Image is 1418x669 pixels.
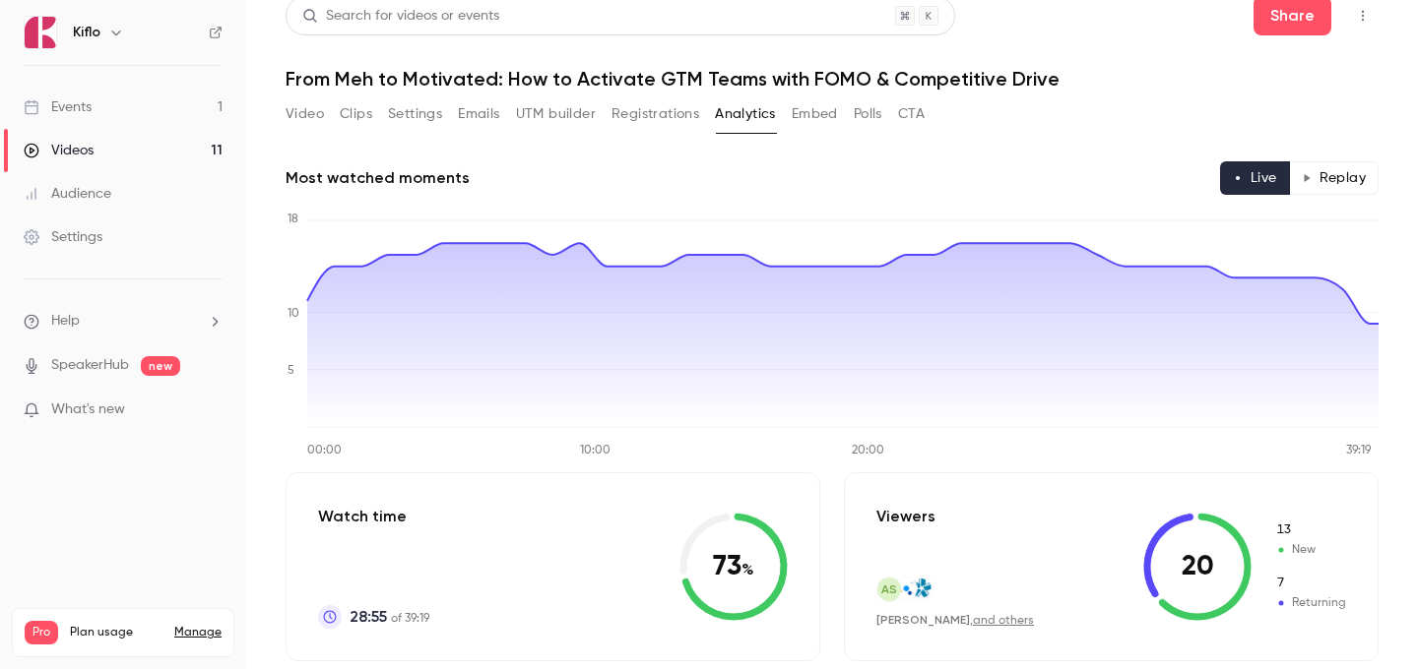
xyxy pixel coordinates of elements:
h1: From Meh to Motivated: How to Activate GTM Teams with FOMO & Competitive Drive [286,67,1379,91]
button: Embed [792,98,838,130]
iframe: Noticeable Trigger [199,401,223,419]
div: Settings [24,227,102,247]
button: Polls [854,98,882,130]
a: SpeakerHub [51,355,129,376]
tspan: 10 [288,308,299,320]
span: Returning [1275,594,1346,612]
div: Videos [24,141,94,160]
span: Plan usage [70,625,162,640]
tspan: 18 [288,213,298,225]
a: Manage [174,625,222,640]
span: What's new [51,399,125,420]
button: Emails [458,98,499,130]
button: Analytics [715,98,776,130]
span: new [141,356,180,376]
li: help-dropdown-opener [24,311,223,332]
button: Replay [1289,161,1379,195]
h6: Kiflo [73,23,100,42]
button: Settings [388,98,442,130]
span: Returning [1275,575,1346,592]
span: New [1275,521,1346,539]
a: and others [973,615,1034,627]
span: [PERSON_NAME] [876,613,970,627]
tspan: 39:19 [1346,445,1372,456]
tspan: 10:00 [580,445,611,456]
tspan: 00:00 [307,445,342,456]
span: Pro [25,621,58,644]
p: Viewers [876,505,935,528]
button: CTA [898,98,925,130]
h2: Most watched moments [286,166,470,190]
img: usercentrics.com [895,578,917,599]
button: UTM builder [516,98,596,130]
button: Video [286,98,324,130]
img: alcumus.com [911,578,933,599]
tspan: 20:00 [852,445,884,456]
button: Registrations [612,98,699,130]
p: of 39:19 [350,605,429,629]
div: , [876,612,1034,629]
div: Audience [24,184,111,204]
div: Events [24,97,92,117]
button: Clips [340,98,372,130]
span: New [1275,541,1346,559]
button: Live [1220,161,1290,195]
div: Search for videos or events [302,6,499,27]
span: 28:55 [350,605,387,629]
span: Help [51,311,80,332]
p: Watch time [318,505,429,528]
tspan: 5 [288,365,294,377]
span: AS [881,580,897,598]
img: Kiflo [25,17,56,48]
